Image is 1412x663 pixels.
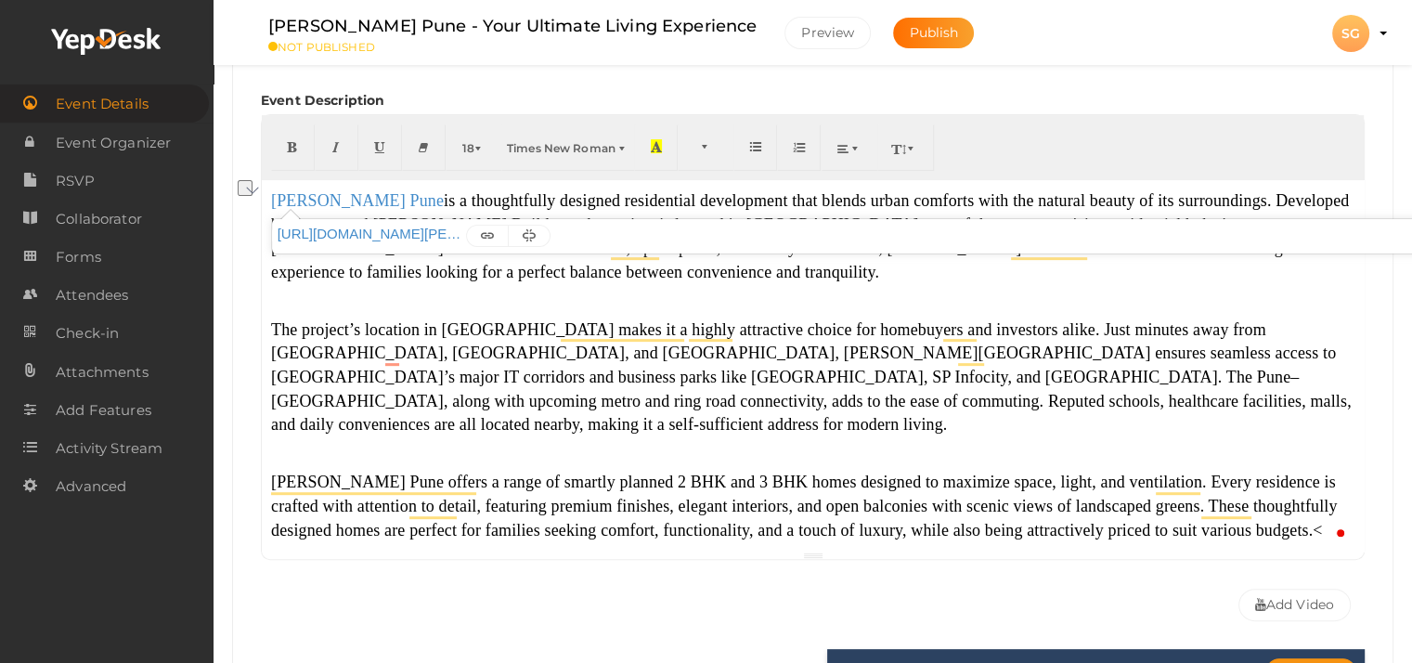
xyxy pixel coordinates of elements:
[784,17,871,49] button: Preview
[56,85,149,123] span: Event Details
[271,320,1352,435] span: The project’s location in [GEOGRAPHIC_DATA] makes it a highly attractive choice for homebuyers an...
[507,141,615,155] span: Times New Roman
[271,194,444,209] a: [PERSON_NAME] Pune
[268,13,757,40] label: [PERSON_NAME] Pune - Your Ultimate Living Experience
[56,277,128,314] span: Attendees
[56,468,126,505] span: Advanced
[1332,25,1369,42] profile-pic: SG
[1332,15,1369,52] div: SG
[56,124,171,162] span: Event Organizer
[271,191,1349,281] span: is a thoughtfully designed residential development that blends urban comforts with the natural be...
[56,430,162,467] span: Activity Stream
[261,91,384,110] label: Event Description
[56,354,149,391] span: Attachments
[446,124,502,171] button: 18
[56,315,119,352] span: Check-in
[56,201,142,238] span: Collaborator
[909,24,958,41] span: Publish
[893,18,974,48] button: Publish
[56,162,95,200] span: RSVP
[262,180,1364,552] div: To enrich screen reader interactions, please activate Accessibility in Grammarly extension settings
[56,392,151,429] span: Add Features
[278,220,463,248] a: [URL][DOMAIN_NAME][PERSON_NAME]
[271,191,444,210] span: [PERSON_NAME] Pune
[56,239,101,276] span: Forms
[1238,589,1351,621] button: Add Video
[271,473,1337,539] span: [PERSON_NAME] Pune offers a range of smartly planned 2 BHK and 3 BHK homes designed to maximize s...
[268,40,757,54] small: NOT PUBLISHED
[501,124,635,171] button: Times New Roman
[1327,14,1375,53] button: SG
[462,141,474,155] span: 18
